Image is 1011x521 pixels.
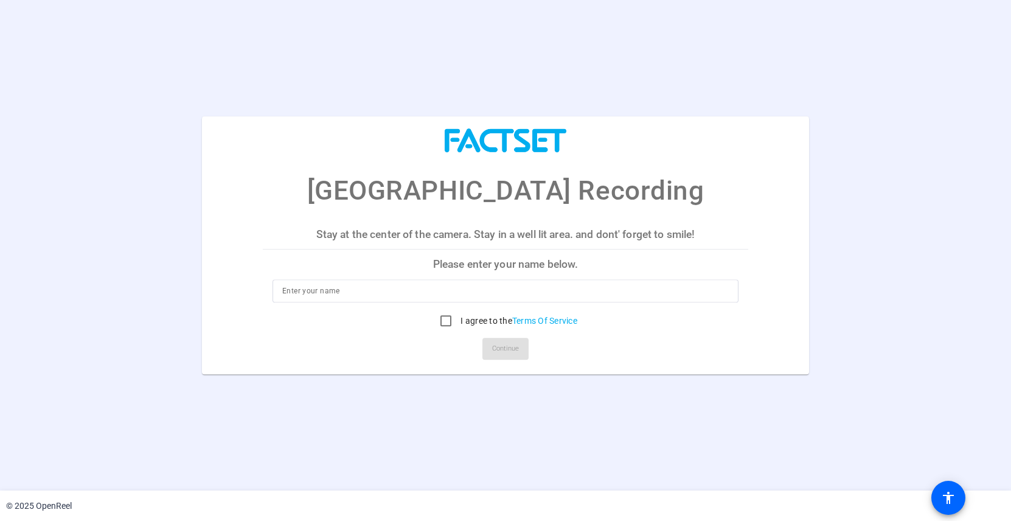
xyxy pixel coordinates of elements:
[6,500,72,512] div: © 2025 OpenReel
[512,316,577,326] a: Terms Of Service
[282,284,729,298] input: Enter your name
[307,170,704,211] p: [GEOGRAPHIC_DATA] Recording
[458,315,577,327] label: I agree to the
[263,220,748,249] p: Stay at the center of the camera. Stay in a well lit area. and dont' forget to smile!
[263,250,748,279] p: Please enter your name below.
[445,128,566,152] img: company-logo
[941,491,956,505] mat-icon: accessibility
